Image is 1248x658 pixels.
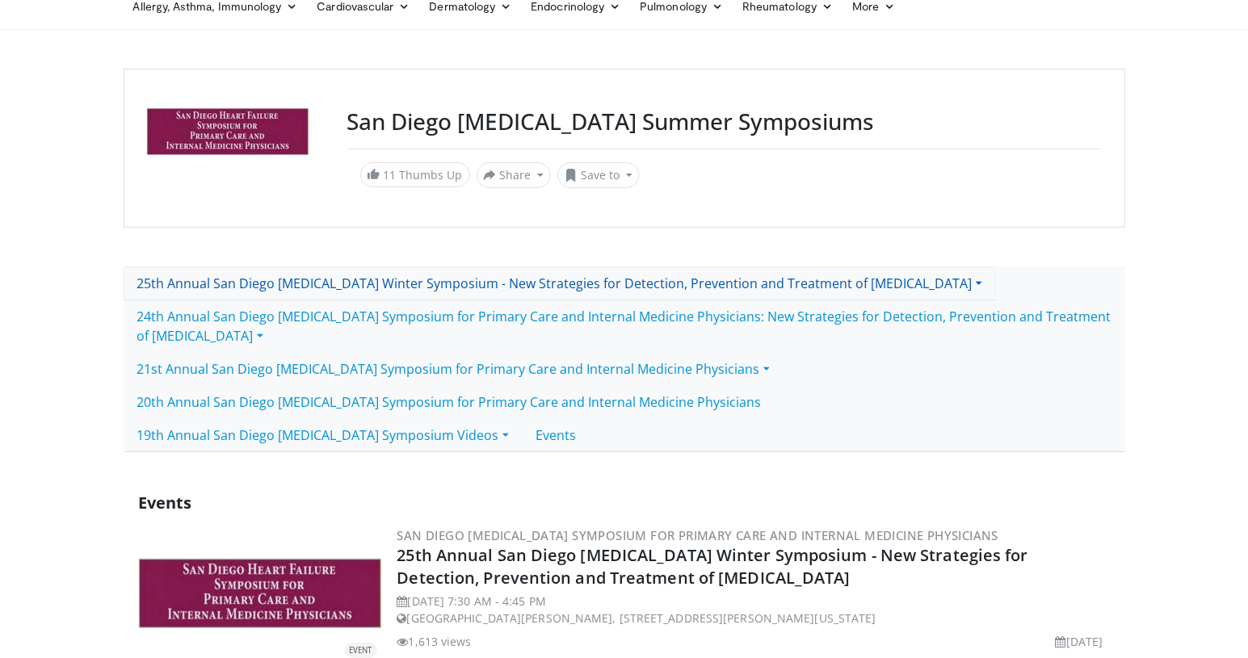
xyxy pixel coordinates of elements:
[139,492,192,513] span: Events
[523,418,590,452] a: Events
[124,352,784,386] a: 21st Annual San Diego [MEDICAL_DATA] Symposium for Primary Care and Internal Medicine Physicians
[397,544,1028,589] a: 25th Annual San Diego [MEDICAL_DATA] Winter Symposium - New Strategies for Detection, Prevention ...
[1056,633,1103,650] li: [DATE]
[139,559,381,628] a: EVENT
[124,418,523,452] a: 19th Annual San Diego [MEDICAL_DATA] Symposium Videos
[384,167,397,182] span: 11
[557,162,640,188] button: Save to
[397,633,472,650] li: 1,613 views
[477,162,552,188] button: Share
[350,645,372,656] small: EVENT
[139,559,381,628] img: cdec7830-62bd-4820-9ce9-6622edd28e36.jpg.300x170_q85_autocrop_double_scale_upscale_version-0.2.jpg
[347,108,1102,136] h3: San Diego [MEDICAL_DATA] Summer Symposiums
[124,266,996,300] a: 25th Annual San Diego [MEDICAL_DATA] Winter Symposium - New Strategies for Detection, Prevention ...
[124,385,775,419] a: 20th Annual San Diego [MEDICAL_DATA] Symposium for Primary Care and Internal Medicine Physicians
[124,300,1125,353] a: 24th Annual San Diego [MEDICAL_DATA] Symposium for Primary Care and Internal Medicine Physicians:...
[397,527,999,543] a: San Diego [MEDICAL_DATA] Symposium for Primary Care and Internal Medicine Physicians
[360,162,470,187] a: 11 Thumbs Up
[397,593,1110,627] div: [DATE] 7:30 AM - 4:45 PM [GEOGRAPHIC_DATA][PERSON_NAME], [STREET_ADDRESS][PERSON_NAME][US_STATE]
